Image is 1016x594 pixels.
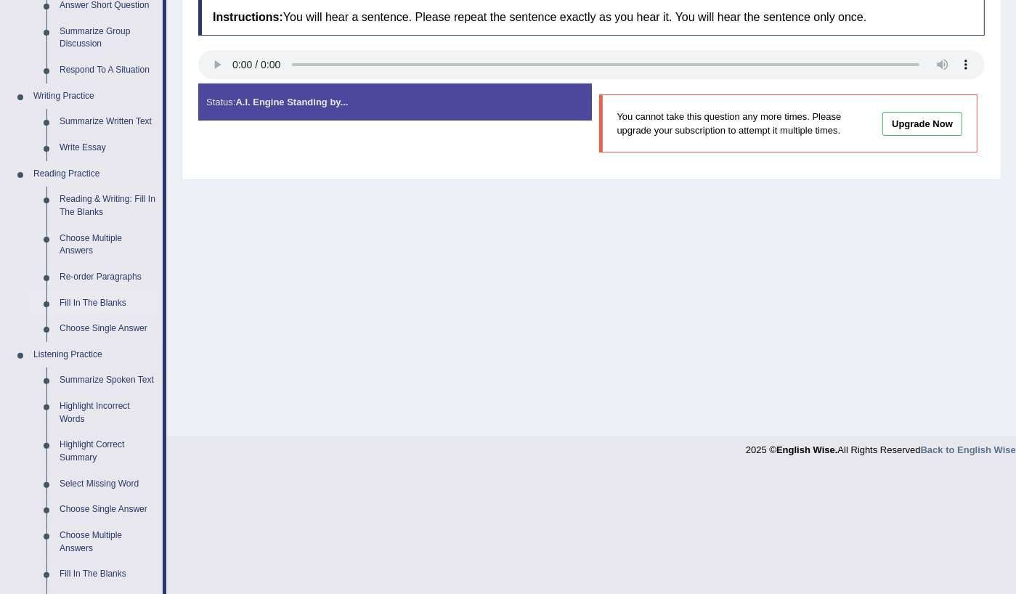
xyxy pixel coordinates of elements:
[53,561,163,587] a: Fill In The Blanks
[617,110,877,137] p: You cannot take this question any more times. Please upgrade your subscription to attempt it mult...
[53,226,163,264] a: Choose Multiple Answers
[53,19,163,57] a: Summarize Group Discussion
[53,316,163,342] a: Choose Single Answer
[27,84,163,110] a: Writing Practice
[53,290,163,317] a: Fill In The Blanks
[235,97,348,107] strong: A.I. Engine Standing by...
[27,161,163,187] a: Reading Practice
[53,187,163,225] a: Reading & Writing: Fill In The Blanks
[53,497,163,523] a: Choose Single Answer
[882,112,962,136] a: Upgrade Now
[53,264,163,290] a: Re-order Paragraphs
[53,57,163,84] a: Respond To A Situation
[53,394,163,432] a: Highlight Incorrect Words
[213,11,283,23] b: Instructions:
[53,471,163,497] a: Select Missing Word
[27,342,163,368] a: Listening Practice
[776,444,837,455] strong: English Wise.
[198,84,592,121] div: Status:
[53,109,163,135] a: Summarize Written Text
[53,367,163,394] a: Summarize Spoken Text
[746,436,1016,457] div: 2025 © All Rights Reserved
[53,135,163,161] a: Write Essay
[53,523,163,561] a: Choose Multiple Answers
[921,444,1016,455] a: Back to English Wise
[53,432,163,471] a: Highlight Correct Summary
